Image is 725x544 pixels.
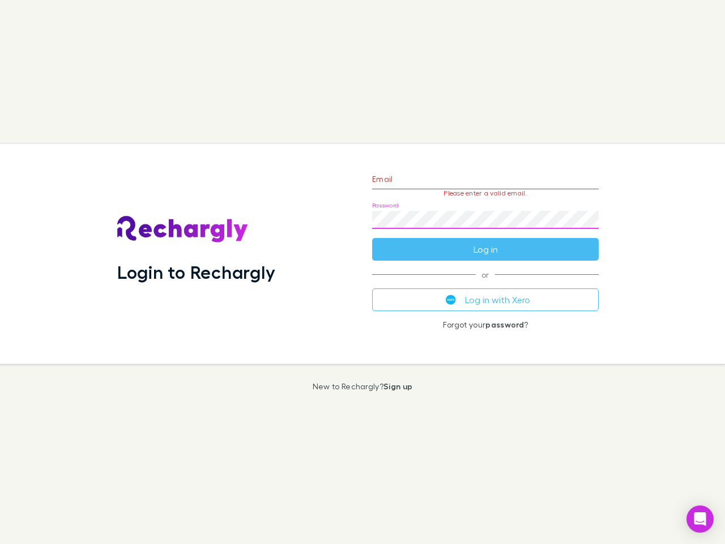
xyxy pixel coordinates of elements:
[372,320,599,329] p: Forgot your ?
[117,216,249,243] img: Rechargly's Logo
[446,295,456,305] img: Xero's logo
[117,261,275,283] h1: Login to Rechargly
[372,238,599,261] button: Log in
[383,381,412,391] a: Sign up
[372,201,399,210] label: Password
[372,189,599,197] p: Please enter a valid email.
[686,505,714,533] div: Open Intercom Messenger
[313,382,413,391] p: New to Rechargly?
[372,274,599,275] span: or
[485,320,524,329] a: password
[372,288,599,311] button: Log in with Xero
